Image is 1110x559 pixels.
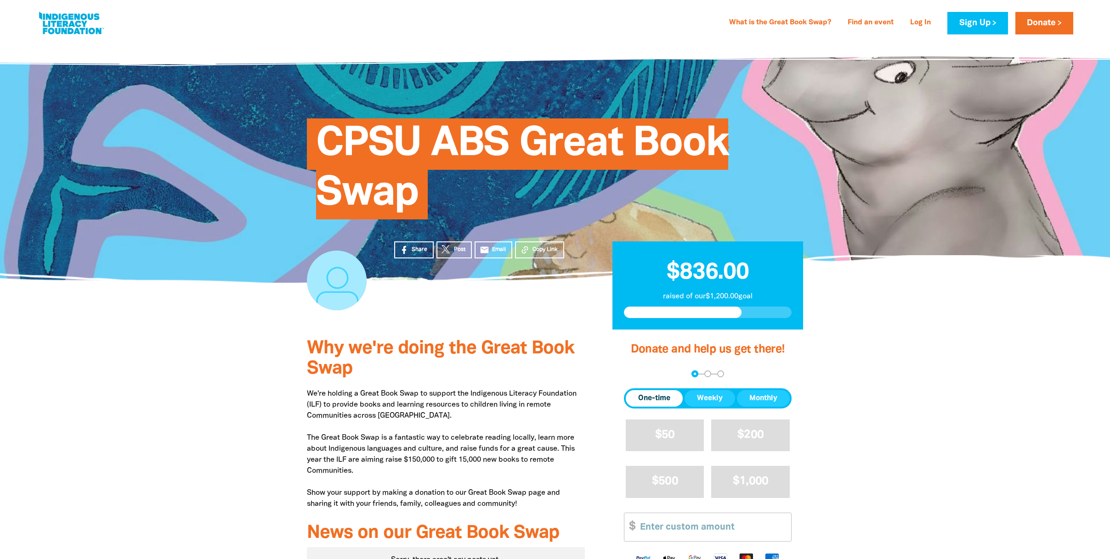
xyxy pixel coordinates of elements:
span: Post [454,246,465,254]
div: Donation frequency [624,388,792,408]
span: Share [412,246,427,254]
button: Navigate to step 2 of 3 to enter your details [704,370,711,377]
input: Enter custom amount [634,513,791,541]
span: $ [624,513,635,541]
p: raised of our $1,200.00 goal [624,291,792,302]
a: Log In [905,16,936,30]
button: Weekly [685,390,735,407]
span: Weekly [697,393,723,404]
button: $50 [626,419,704,451]
a: Donate [1015,12,1073,34]
button: One-time [626,390,683,407]
button: Navigate to step 1 of 3 to enter your donation amount [691,370,698,377]
button: Navigate to step 3 of 3 to enter your payment details [717,370,724,377]
span: One-time [638,393,670,404]
span: CPSU ABS Great Book Swap [316,125,728,219]
p: We're holding a Great Book Swap to support the Indigenous Literacy Foundation (ILF) to provide bo... [307,388,585,509]
span: $50 [655,430,675,440]
span: Donate and help us get there! [631,344,785,355]
span: Monthly [749,393,777,404]
button: $1,000 [711,466,790,498]
button: $500 [626,466,704,498]
span: $200 [737,430,764,440]
a: emailEmail [475,241,512,258]
span: Why we're doing the Great Book Swap [307,340,574,377]
a: Sign Up [947,12,1008,34]
a: Find an event [842,16,899,30]
span: Email [492,246,506,254]
button: Copy Link [515,241,564,258]
span: $836.00 [667,262,748,283]
span: $500 [652,476,678,486]
button: Monthly [737,390,790,407]
h3: News on our Great Book Swap [307,523,585,543]
button: $200 [711,419,790,451]
i: email [480,245,489,255]
a: Post [436,241,472,258]
a: Share [394,241,434,258]
span: $1,000 [733,476,769,486]
span: Copy Link [532,246,558,254]
a: What is the Great Book Swap? [724,16,837,30]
